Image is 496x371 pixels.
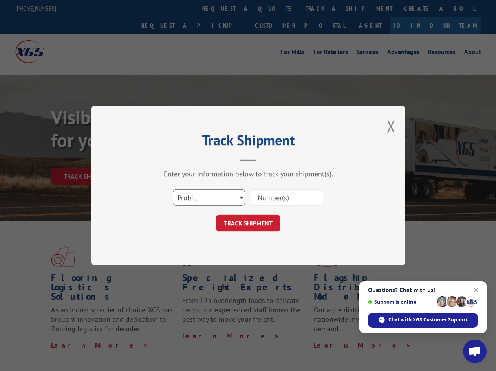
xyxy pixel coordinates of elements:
[368,313,478,328] div: Chat with XGS Customer Support
[463,340,487,363] div: Open chat
[368,299,434,305] span: Support is online
[130,135,366,150] h2: Track Shipment
[216,215,280,231] button: TRACK SHIPMENT
[471,285,481,295] span: Close chat
[130,169,366,178] div: Enter your information below to track your shipment(s).
[388,316,468,323] span: Chat with XGS Customer Support
[251,189,323,206] input: Number(s)
[368,287,478,293] span: Questions? Chat with us!
[387,116,395,137] button: Close modal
